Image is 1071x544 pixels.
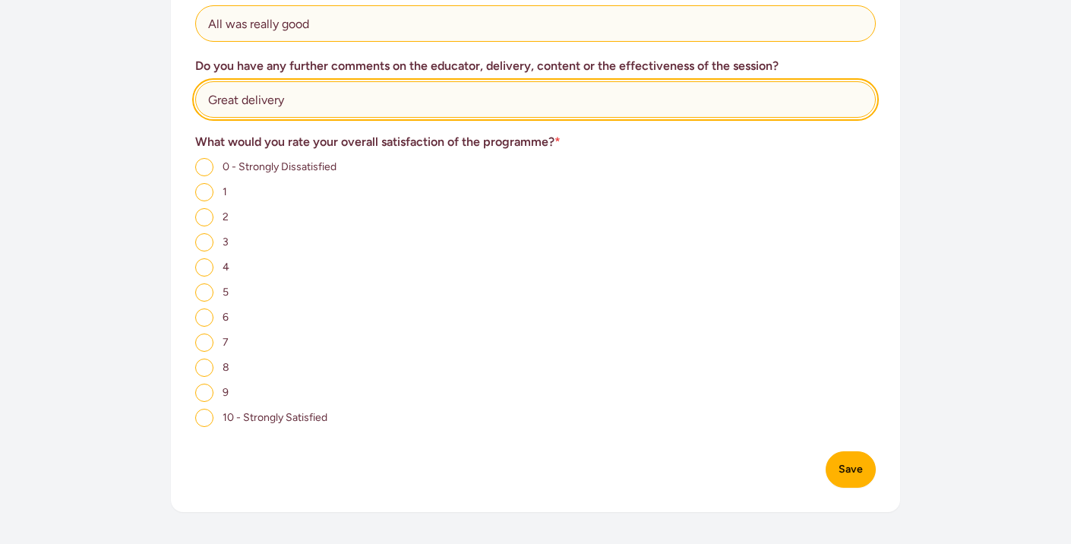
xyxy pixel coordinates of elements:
[223,311,229,324] span: 6
[223,286,229,299] span: 5
[195,308,213,327] input: 6
[195,258,213,277] input: 4
[826,451,876,488] button: Save
[223,236,229,248] span: 3
[195,208,213,226] input: 2
[195,57,876,75] h3: Do you have any further comments on the educator, delivery, content or the effectiveness of the s...
[223,361,229,374] span: 8
[195,133,876,151] h3: What would you rate your overall satisfaction of the programme?
[195,233,213,251] input: 3
[195,359,213,377] input: 8
[195,158,213,176] input: 0 - Strongly Dissatisfied
[195,183,213,201] input: 1
[223,411,327,424] span: 10 - Strongly Satisfied
[195,409,213,427] input: 10 - Strongly Satisfied
[223,210,229,223] span: 2
[223,261,229,274] span: 4
[195,334,213,352] input: 7
[223,336,229,349] span: 7
[195,384,213,402] input: 9
[223,160,336,173] span: 0 - Strongly Dissatisfied
[195,283,213,302] input: 5
[223,386,229,399] span: 9
[223,185,227,198] span: 1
